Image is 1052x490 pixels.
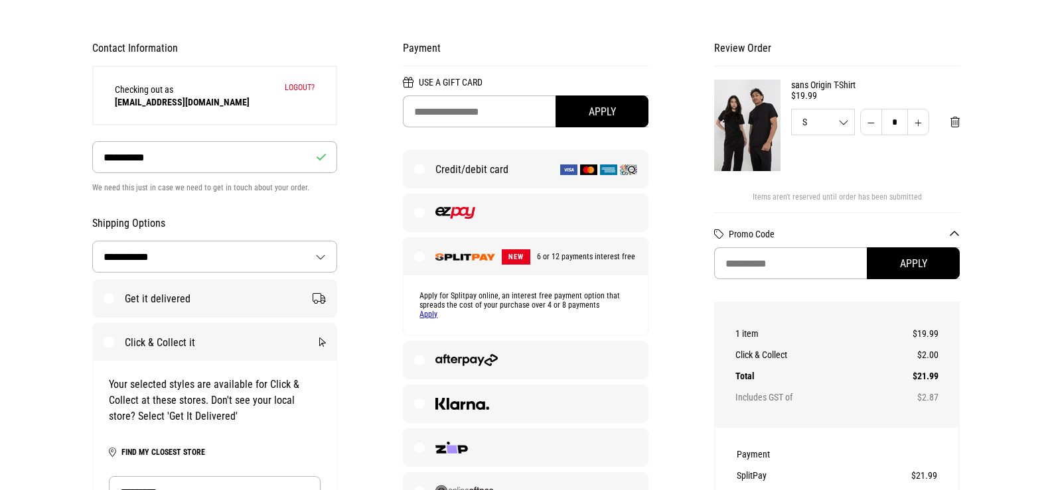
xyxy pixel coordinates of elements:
[735,387,875,408] th: Includes GST of
[881,109,908,135] input: Quantity
[714,80,781,171] img: sans Origin T-Shirt
[940,109,970,135] button: Remove from cart
[92,141,338,173] input: Phone
[875,365,939,387] td: $21.99
[419,310,437,319] a: Apply
[560,164,577,175] img: Visa
[403,42,648,66] h2: Payment
[115,84,250,107] span: Checking out as
[93,324,337,361] label: Click & Collect it
[92,42,338,55] h2: Contact Information
[121,444,205,460] button: Find my closest store
[735,365,875,387] th: Total
[850,465,937,486] td: $21.99
[11,5,50,45] button: Open LiveChat chat widget
[714,42,960,66] h2: Review Order
[556,95,648,127] button: Apply
[92,180,338,196] p: We need this just in case we need to get in touch about your order.
[735,344,875,365] th: Click & Collect
[404,275,648,335] div: Apply for Splitpay online, an interest free payment option that spreads the cost of your purchase...
[791,90,960,101] div: $19.99
[714,192,960,212] div: Items aren't reserved until order has been submitted
[875,323,939,344] td: $19.99
[115,97,250,107] strong: [EMAIL_ADDRESS][DOMAIN_NAME]
[502,249,530,265] span: NEW
[435,442,468,454] img: Zip
[737,465,850,486] th: SplitPay
[875,387,939,408] td: $2.87
[791,80,960,90] a: sans Origin T-Shirt
[737,444,850,465] th: Payment
[600,164,617,175] img: American Express
[285,83,315,92] button: Logout?
[435,207,475,219] img: EZPAY
[435,398,489,410] img: Klarna
[907,109,929,135] button: Increase quantity
[404,151,648,188] label: Credit/debit card
[792,117,854,127] span: S
[93,280,337,317] label: Get it delivered
[875,344,939,365] td: $2.00
[735,323,875,344] th: 1 item
[435,354,497,366] img: Afterpay
[580,164,597,175] img: Mastercard
[867,247,960,279] button: Apply
[93,241,337,272] select: Country
[530,252,635,261] span: 6 or 12 payments interest free
[860,109,882,135] button: Decrease quantity
[109,377,321,424] div: Your selected styles are available for Click & Collect at these stores. Don't see your local stor...
[92,217,338,230] h2: Shipping Options
[714,247,960,279] input: Promo Code
[435,253,495,261] img: SPLITPAY
[620,164,637,175] img: Q Card
[403,77,648,95] h2: Use a Gift Card
[729,229,960,239] button: Promo Code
